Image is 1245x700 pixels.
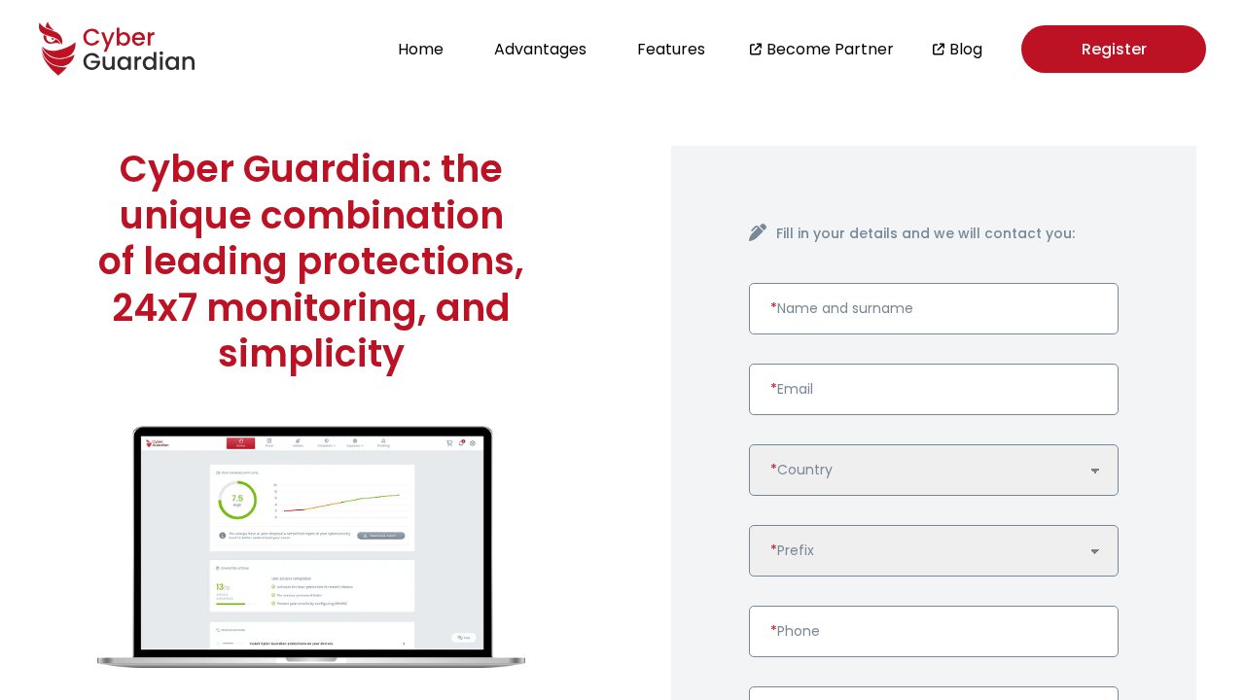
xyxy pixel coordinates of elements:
a: Register [1021,25,1206,73]
a: Become Partner [766,37,894,61]
input: Enter a valid phone number. [749,606,1119,657]
h4: Fill in your details and we will contact you: [776,224,1119,244]
a: Blog [949,37,982,61]
button: Home [392,36,449,62]
button: Features [631,36,711,62]
img: cyberguardian-home [97,426,525,669]
h1: Cyber Guardian: the unique combination of leading protections, 24x7 monitoring, and simplicity [97,146,525,377]
button: Advantages [488,36,592,62]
